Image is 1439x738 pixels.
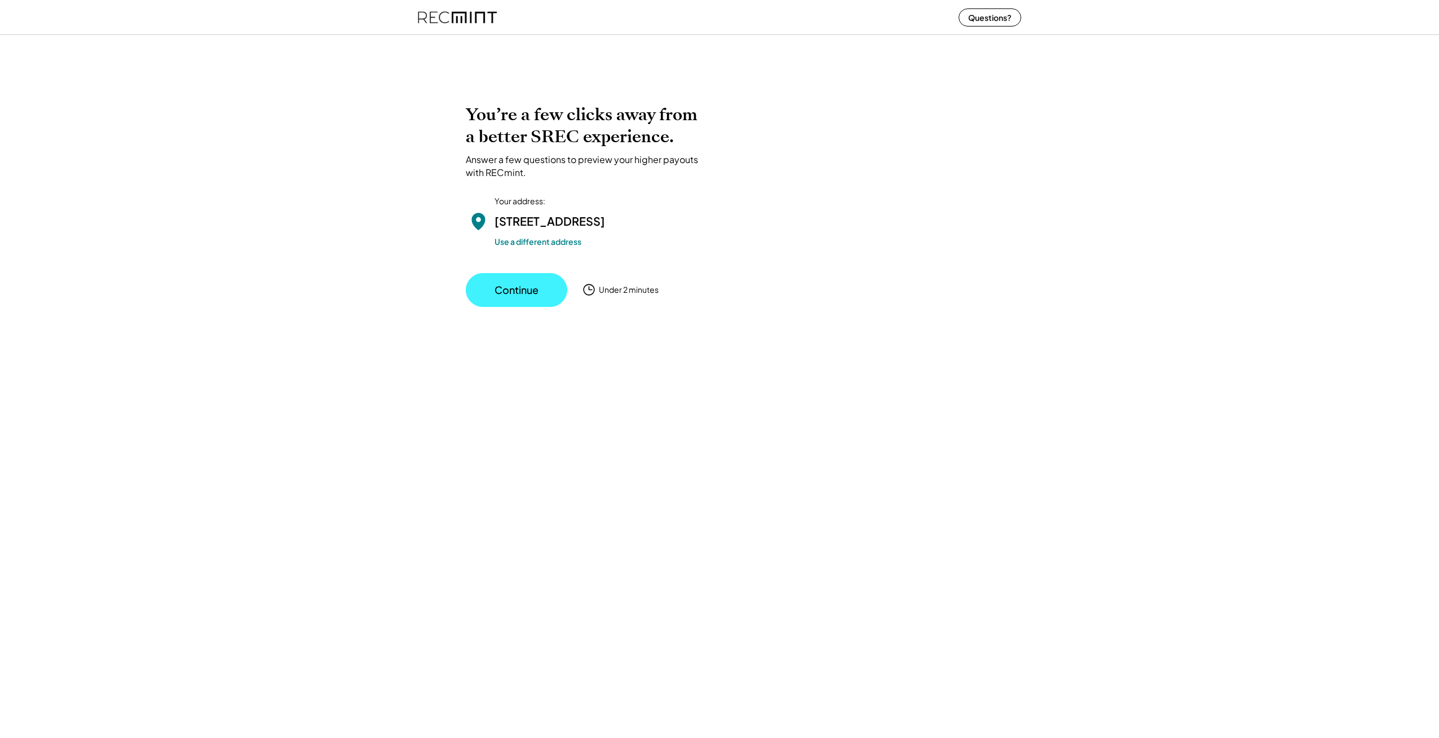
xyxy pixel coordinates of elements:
div: Under 2 minutes [599,284,659,296]
h2: You’re a few clicks away from a better SREC experience. [466,104,708,148]
img: recmint-logotype%403x%20%281%29.jpeg [418,2,497,32]
button: Use a different address [495,235,581,248]
button: Questions? [959,8,1021,27]
div: [STREET_ADDRESS] [495,213,605,230]
div: Your address: [495,196,545,207]
button: Continue [466,273,567,307]
div: Answer a few questions to preview your higher payouts with RECmint. [466,153,708,179]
